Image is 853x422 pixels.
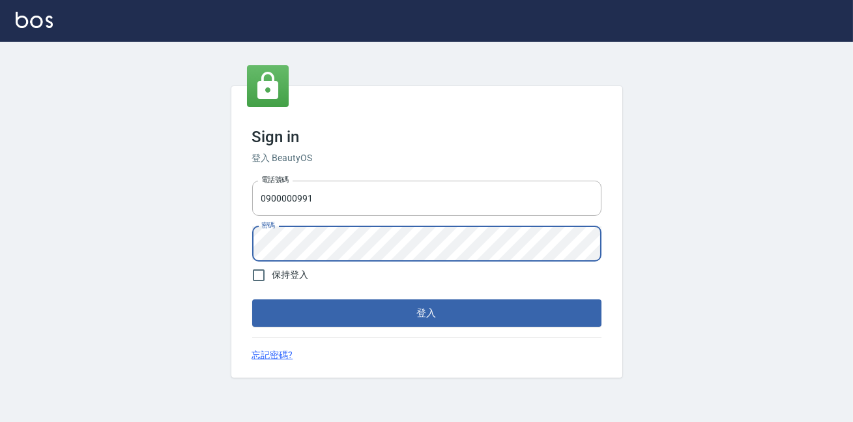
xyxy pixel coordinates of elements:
[16,12,53,28] img: Logo
[261,220,275,230] label: 密碼
[252,128,601,146] h3: Sign in
[261,175,289,185] label: 電話號碼
[272,268,309,282] span: 保持登入
[252,151,601,165] h6: 登入 BeautyOS
[252,299,601,327] button: 登入
[252,348,293,362] a: 忘記密碼?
